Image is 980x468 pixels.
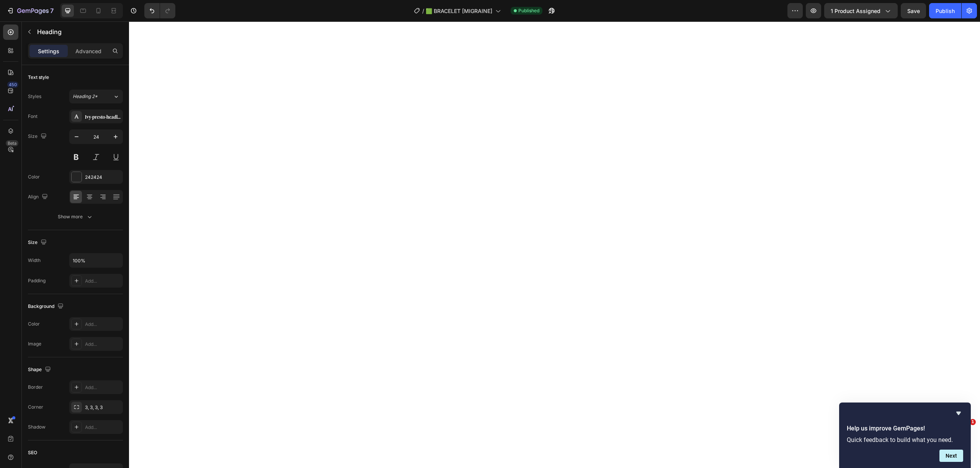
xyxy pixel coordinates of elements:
div: Add... [85,384,121,391]
div: Shape [28,365,52,375]
div: Align [28,192,49,202]
div: Publish [936,7,955,15]
div: Padding [28,277,46,284]
p: Advanced [75,47,101,55]
button: Show more [28,210,123,224]
div: SEO [28,449,37,456]
button: Publish [929,3,961,18]
div: Help us improve GemPages! [847,409,963,462]
button: 1 product assigned [824,3,898,18]
div: Shadow [28,424,46,430]
div: Add... [85,424,121,431]
iframe: Design area [129,21,980,468]
span: / [422,7,424,15]
div: Color [28,173,40,180]
div: Undo/Redo [144,3,175,18]
p: Settings [38,47,59,55]
button: Save [901,3,926,18]
div: Ivy-presto-headline-semi-bold [85,113,121,120]
div: Color [28,321,40,327]
button: Heading 2* [69,90,123,103]
span: 🟩 BRACELET [MIGRAINE] [426,7,492,15]
div: 242424 [85,174,121,181]
div: Size [28,237,48,248]
span: Heading 2* [73,93,98,100]
p: Quick feedback to build what you need. [847,436,963,443]
div: Size [28,131,48,142]
div: 3, 3, 3, 3 [85,404,121,411]
span: 1 product assigned [831,7,880,15]
div: Font [28,113,38,120]
h2: Help us improve GemPages! [847,424,963,433]
div: Styles [28,93,41,100]
button: 7 [3,3,57,18]
div: Show more [58,213,93,221]
div: Image [28,340,41,347]
div: Border [28,384,43,391]
p: 7 [50,6,54,15]
div: Width [28,257,41,264]
div: Text style [28,74,49,81]
div: Beta [6,140,18,146]
span: 1 [970,419,976,425]
p: Heading [37,27,120,36]
div: Background [28,301,65,312]
input: Auto [70,254,122,267]
div: 450 [7,82,18,88]
div: Add... [85,278,121,285]
div: Add... [85,341,121,348]
div: Corner [28,404,43,411]
span: Save [907,8,920,14]
button: Next question [939,450,963,462]
span: Published [518,7,539,14]
div: Add... [85,321,121,328]
button: Hide survey [954,409,963,418]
